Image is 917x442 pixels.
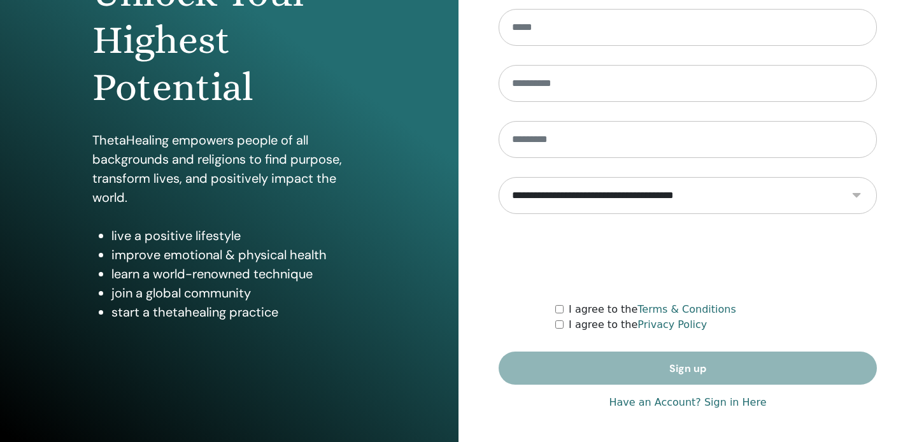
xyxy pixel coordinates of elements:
[591,233,785,283] iframe: reCAPTCHA
[637,303,736,315] a: Terms & Conditions
[569,302,736,317] label: I agree to the
[609,395,766,410] a: Have an Account? Sign in Here
[111,264,366,283] li: learn a world-renowned technique
[111,283,366,303] li: join a global community
[111,226,366,245] li: live a positive lifestyle
[111,245,366,264] li: improve emotional & physical health
[92,131,366,207] p: ThetaHealing empowers people of all backgrounds and religions to find purpose, transform lives, a...
[111,303,366,322] li: start a thetahealing practice
[637,318,707,331] a: Privacy Policy
[569,317,707,332] label: I agree to the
